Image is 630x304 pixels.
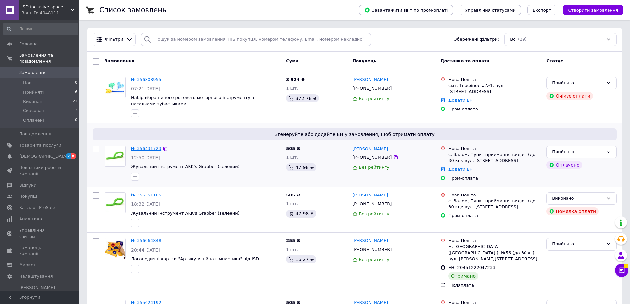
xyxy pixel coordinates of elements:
[448,272,478,280] div: Отримано
[19,131,51,137] span: Повідомлення
[19,165,61,177] span: Показники роботи компанії
[131,256,259,261] a: Логопедичні картки "Артикуляційна гімнастика" від ISD
[448,265,495,270] span: ЕН: 20451222047233
[552,241,603,248] div: Прийнято
[448,106,541,112] div: Пром-оплата
[546,92,593,100] div: Очікує оплати
[23,108,46,114] span: Скасовані
[75,80,77,86] span: 0
[448,213,541,219] div: Пром-оплата
[19,285,61,303] span: [PERSON_NAME] та рахунки
[546,58,563,63] span: Статус
[460,5,521,15] button: Управління статусами
[95,131,614,138] span: Згенеруйте або додайте ЕН у замовлення, щоб отримати оплату
[552,80,603,87] div: Прийнято
[286,210,316,218] div: 47.98 ₴
[552,195,603,202] div: Виконано
[352,58,376,63] span: Покупець
[19,262,36,268] span: Маркет
[105,77,125,98] img: Фото товару
[19,216,42,222] span: Аналітика
[448,198,541,210] div: с. Залом, Пункт приймання-видачі (до 30 кг): вул. [STREET_ADDRESS]
[3,23,78,35] input: Пошук
[359,257,389,262] span: Без рейтингу
[105,146,125,166] img: Фото товару
[448,152,541,164] div: с. Залом, Пункт приймання-видачі (до 30 кг): вул. [STREET_ADDRESS]
[131,238,161,243] a: № 356064848
[351,200,393,208] div: [PHONE_NUMBER]
[19,205,55,211] span: Каталог ProSale
[23,80,33,86] span: Нові
[73,99,77,105] span: 21
[351,245,393,254] div: [PHONE_NUMBER]
[99,6,166,14] h1: Список замовлень
[448,244,541,262] div: м. [GEOGRAPHIC_DATA] ([GEOGRAPHIC_DATA].), №56 (до 30 кг): вул. [PERSON_NAME][STREET_ADDRESS]
[105,238,126,259] a: Фото товару
[359,96,389,101] span: Без рейтингу
[105,238,125,259] img: Фото товару
[75,117,77,123] span: 0
[286,238,300,243] span: 255 ₴
[359,211,389,216] span: Без рейтингу
[105,193,125,213] img: Фото товару
[131,77,161,82] a: № 356808955
[23,117,44,123] span: Оплачені
[75,89,77,95] span: 6
[533,8,551,13] span: Експорт
[23,89,44,95] span: Прийняті
[286,255,316,263] div: 16.27 ₴
[131,201,160,207] span: 18:32[DATE]
[510,36,517,43] span: Всі
[448,98,473,103] a: Додати ЕН
[105,192,126,213] a: Фото товару
[454,36,499,43] span: Збережені фільтри:
[66,153,71,159] span: 2
[286,163,316,171] div: 47.98 ₴
[448,167,473,172] a: Додати ЕН
[19,273,53,279] span: Налаштування
[286,201,298,206] span: 1 шт.
[448,192,541,198] div: Нова Пошта
[286,146,300,151] span: 505 ₴
[286,77,305,82] span: 3 924 ₴
[359,165,389,170] span: Без рейтингу
[527,5,557,15] button: Експорт
[131,164,240,169] a: Жувальний інструмент ARK's Grabber (зелений)
[351,84,393,93] div: [PHONE_NUMBER]
[19,182,36,188] span: Відгуки
[131,86,160,91] span: 07:21[DATE]
[351,153,393,162] div: [PHONE_NUMBER]
[286,155,298,160] span: 1 шт.
[465,8,516,13] span: Управління статусами
[448,238,541,244] div: Нова Пошта
[131,211,240,216] a: Жувальний інструмент ARK's Grabber (зелений)
[105,36,123,43] span: Фільтри
[556,7,623,12] a: Створити замовлення
[546,207,599,215] div: Помилка оплати
[105,146,126,167] a: Фото товару
[131,193,161,197] a: № 356351105
[105,58,134,63] span: Замовлення
[359,5,453,15] button: Завантажити звіт по пром-оплаті
[21,10,79,16] div: Ваш ID: 4048111
[441,58,489,63] span: Доставка та оплата
[21,4,71,10] span: ISD inclusive space developer
[19,153,68,159] span: [DEMOGRAPHIC_DATA]
[286,247,298,252] span: 1 шт.
[131,247,160,253] span: 20:44[DATE]
[286,58,298,63] span: Cума
[568,8,618,13] span: Створити замовлення
[615,264,628,277] button: Чат з покупцем
[286,86,298,91] span: 1 шт.
[352,146,388,152] a: [PERSON_NAME]
[71,153,76,159] span: 8
[131,146,161,151] a: № 356431723
[75,108,77,114] span: 2
[131,95,254,106] a: Набір вібраційного ротового моторного інструменту з насадками-зубастиками
[546,161,582,169] div: Оплачено
[105,77,126,98] a: Фото товару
